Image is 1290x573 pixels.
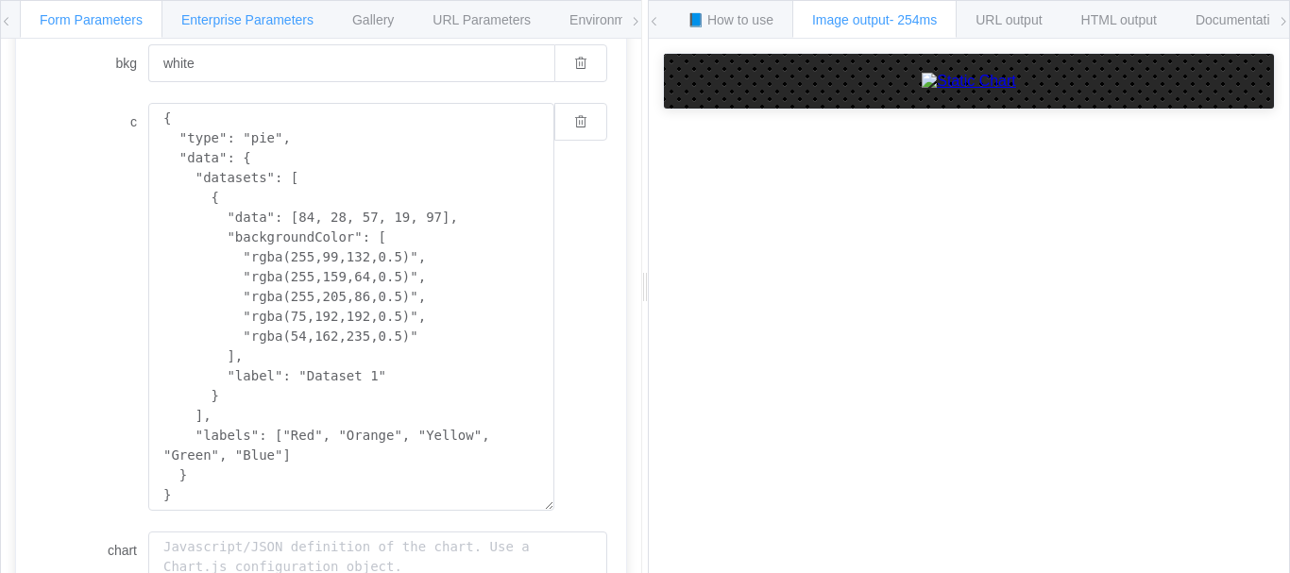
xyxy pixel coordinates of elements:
[922,73,1016,90] img: Static Chart
[890,12,938,27] span: - 254ms
[181,12,314,27] span: Enterprise Parameters
[35,531,148,569] label: chart
[352,12,394,27] span: Gallery
[1196,12,1284,27] span: Documentation
[687,12,773,27] span: 📘 How to use
[35,103,148,141] label: c
[433,12,531,27] span: URL Parameters
[40,12,143,27] span: Form Parameters
[812,12,937,27] span: Image output
[569,12,651,27] span: Environments
[1081,12,1157,27] span: HTML output
[683,73,1255,90] a: Static Chart
[148,44,554,82] input: Background of the chart canvas. Accepts rgb (rgb(255,255,120)), colors (red), and url-encoded hex...
[976,12,1042,27] span: URL output
[35,44,148,82] label: bkg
